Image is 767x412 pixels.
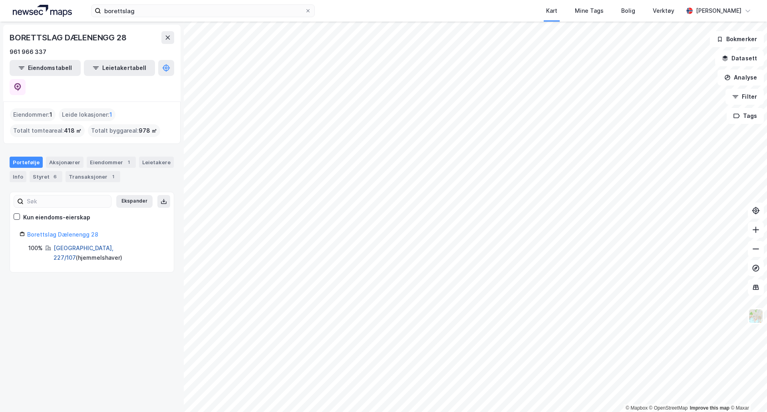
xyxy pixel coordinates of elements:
[10,60,81,76] button: Eiendomstabell
[649,405,688,411] a: OpenStreetMap
[653,6,674,16] div: Verktøy
[125,158,133,166] div: 1
[10,157,43,168] div: Portefølje
[621,6,635,16] div: Bolig
[727,108,764,124] button: Tags
[59,108,115,121] div: Leide lokasjoner :
[748,309,763,324] img: Z
[54,245,113,261] a: [GEOGRAPHIC_DATA], 227/107
[139,157,174,168] div: Leietakere
[10,47,46,57] div: 961 966 337
[690,405,729,411] a: Improve this map
[50,110,52,119] span: 1
[24,195,111,207] input: Søk
[101,5,305,17] input: Søk på adresse, matrikkel, gårdeiere, leietakere eller personer
[710,31,764,47] button: Bokmerker
[109,110,112,119] span: 1
[696,6,741,16] div: [PERSON_NAME]
[10,171,26,182] div: Info
[116,195,153,208] button: Ekspander
[28,243,43,253] div: 100%
[139,126,157,135] span: 978 ㎡
[51,173,59,181] div: 6
[46,157,83,168] div: Aksjonærer
[715,50,764,66] button: Datasett
[54,243,164,263] div: ( hjemmelshaver )
[10,31,128,44] div: BORETTSLAG DÆLENENGG 28
[10,124,85,137] div: Totalt tomteareal :
[30,171,62,182] div: Styret
[87,157,136,168] div: Eiendommer
[10,108,56,121] div: Eiendommer :
[64,126,81,135] span: 418 ㎡
[23,213,90,222] div: Kun eiendoms-eierskap
[88,124,160,137] div: Totalt byggareal :
[109,173,117,181] div: 1
[84,60,155,76] button: Leietakertabell
[546,6,557,16] div: Kart
[13,5,72,17] img: logo.a4113a55bc3d86da70a041830d287a7e.svg
[717,70,764,86] button: Analyse
[727,374,767,412] div: Kontrollprogram for chat
[66,171,120,182] div: Transaksjoner
[727,374,767,412] iframe: Chat Widget
[27,231,98,238] a: Borettslag Dælenengg 28
[725,89,764,105] button: Filter
[575,6,604,16] div: Mine Tags
[626,405,648,411] a: Mapbox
